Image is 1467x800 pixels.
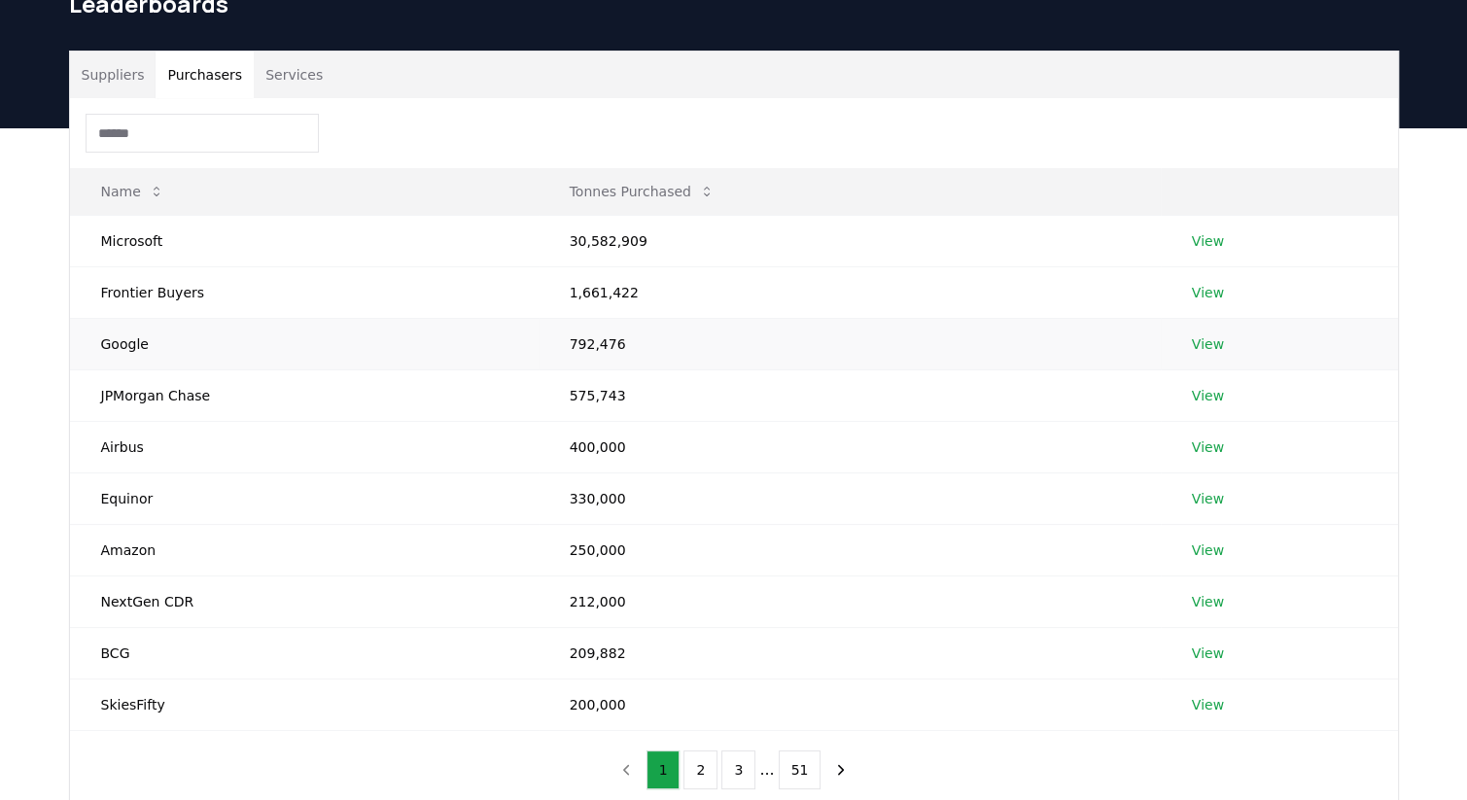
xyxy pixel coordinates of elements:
[70,318,539,369] td: Google
[683,750,717,789] button: 2
[1192,334,1224,354] a: View
[70,678,539,730] td: SkiesFifty
[554,172,730,211] button: Tonnes Purchased
[70,369,539,421] td: JPMorgan Chase
[1192,540,1224,560] a: View
[70,524,539,575] td: Amazon
[70,575,539,627] td: NextGen CDR
[1192,231,1224,251] a: View
[779,750,821,789] button: 51
[1192,386,1224,405] a: View
[539,421,1161,472] td: 400,000
[824,750,857,789] button: next page
[254,52,334,98] button: Services
[1192,489,1224,508] a: View
[539,575,1161,627] td: 212,000
[539,215,1161,266] td: 30,582,909
[70,52,157,98] button: Suppliers
[1192,592,1224,611] a: View
[1192,643,1224,663] a: View
[646,750,681,789] button: 1
[70,472,539,524] td: Equinor
[1192,437,1224,457] a: View
[721,750,755,789] button: 3
[539,678,1161,730] td: 200,000
[539,318,1161,369] td: 792,476
[759,758,774,782] li: ...
[539,266,1161,318] td: 1,661,422
[86,172,180,211] button: Name
[1192,695,1224,714] a: View
[539,472,1161,524] td: 330,000
[539,524,1161,575] td: 250,000
[1192,283,1224,302] a: View
[70,215,539,266] td: Microsoft
[70,421,539,472] td: Airbus
[156,52,254,98] button: Purchasers
[70,266,539,318] td: Frontier Buyers
[539,369,1161,421] td: 575,743
[70,627,539,678] td: BCG
[539,627,1161,678] td: 209,882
